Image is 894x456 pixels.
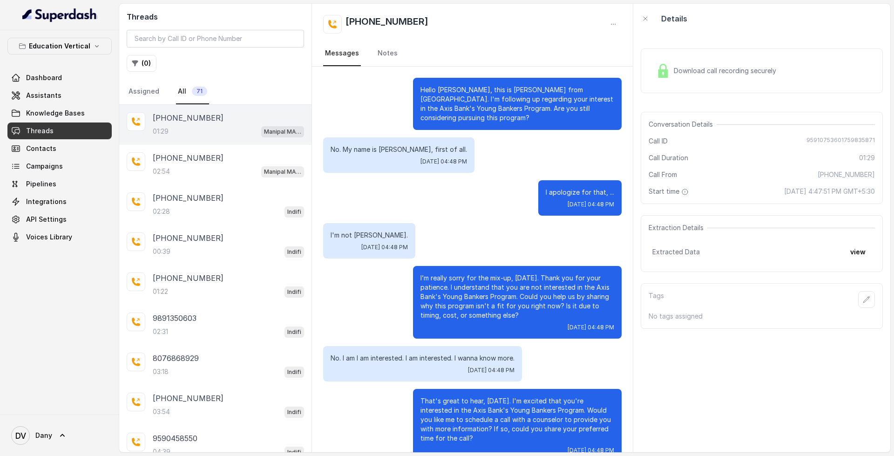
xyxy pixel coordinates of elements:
a: Dany [7,422,112,449]
span: Integrations [26,197,67,206]
span: Pipelines [26,179,56,189]
p: 01:22 [153,287,168,296]
img: light.svg [22,7,97,22]
span: API Settings [26,215,67,224]
span: Voices Library [26,232,72,242]
nav: Tabs [127,79,304,104]
p: Manipal MAB BFSI Demo Bot [264,167,301,177]
span: 95910753601759835871 [806,136,875,146]
span: [DATE] 04:48 PM [468,367,515,374]
p: [PHONE_NUMBER] [153,192,223,204]
h2: [PHONE_NUMBER] [345,15,428,34]
span: Call Duration [649,153,688,163]
p: [PHONE_NUMBER] [153,232,223,244]
span: [DATE] 04:48 PM [568,201,614,208]
p: Tags [649,291,664,308]
p: [PHONE_NUMBER] [153,152,223,163]
a: Dashboard [7,69,112,86]
p: Indifi [287,368,301,377]
p: Indifi [287,327,301,337]
span: Start time [649,187,691,196]
p: No tags assigned [649,312,875,321]
p: Hello [PERSON_NAME], this is [PERSON_NAME] from [GEOGRAPHIC_DATA]. I'm following up regarding you... [420,85,614,123]
a: Assigned [127,79,161,104]
p: [PHONE_NUMBER] [153,112,223,123]
h2: Threads [127,11,304,22]
span: Extraction Details [649,223,707,232]
span: Conversation Details [649,120,717,129]
p: Details [661,13,687,24]
span: [DATE] 04:48 PM [568,324,614,331]
span: Threads [26,126,54,136]
a: All71 [176,79,209,104]
p: 8076868929 [153,353,199,364]
a: Messages [323,41,361,66]
p: [PHONE_NUMBER] [153,393,223,404]
p: 02:54 [153,167,170,176]
span: Extracted Data [652,247,700,257]
p: 9891350603 [153,313,196,324]
a: Pipelines [7,176,112,192]
span: [DATE] 04:48 PM [568,447,614,454]
p: 01:29 [153,127,169,136]
span: Call ID [649,136,668,146]
a: Contacts [7,140,112,157]
a: Notes [376,41,400,66]
span: Contacts [26,144,56,153]
p: Manipal MAB BFSI Demo Bot [264,127,301,136]
p: I'm not [PERSON_NAME]. [331,231,408,240]
p: 00:39 [153,247,170,256]
p: Indifi [287,247,301,257]
img: Lock Icon [656,64,670,78]
a: API Settings [7,211,112,228]
p: I’m really sorry for the mix-up, [DATE]. Thank you for your patience. I understand that you are n... [420,273,614,320]
button: (0) [127,55,156,72]
p: I apologize for that, ... [546,188,614,197]
span: 01:29 [859,153,875,163]
p: That's great to hear, [DATE]. I'm excited that you're interested in the Axis Bank's Young Bankers... [420,396,614,443]
span: Download call recording securely [674,66,780,75]
span: [DATE] 04:48 PM [361,244,408,251]
span: [PHONE_NUMBER] [818,170,875,179]
a: Threads [7,123,112,139]
span: [DATE] 04:48 PM [420,158,467,165]
p: Indifi [287,408,301,417]
text: DV [15,431,26,441]
p: 9590458550 [153,433,197,444]
span: Campaigns [26,162,63,171]
span: Dany [35,431,52,440]
nav: Tabs [323,41,622,66]
a: Integrations [7,193,112,210]
span: Assistants [26,91,61,100]
p: No. I am I am interested. I am interested. I wanna know more. [331,354,515,363]
p: 02:28 [153,207,170,216]
p: No. My name is [PERSON_NAME], first of all. [331,145,467,154]
a: Knowledge Bases [7,105,112,122]
p: Indifi [287,287,301,297]
a: Assistants [7,87,112,104]
p: Education Vertical [29,41,90,52]
span: Dashboard [26,73,62,82]
p: [PHONE_NUMBER] [153,272,223,284]
p: 03:54 [153,407,170,416]
span: [DATE] 4:47:51 PM GMT+5:30 [784,187,875,196]
button: view [845,244,871,260]
span: Call From [649,170,677,179]
button: Education Vertical [7,38,112,54]
p: 02:31 [153,327,168,336]
a: Voices Library [7,229,112,245]
input: Search by Call ID or Phone Number [127,30,304,48]
p: 03:18 [153,367,169,376]
p: Indifi [287,207,301,217]
span: 71 [192,87,207,96]
a: Campaigns [7,158,112,175]
span: Knowledge Bases [26,109,85,118]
